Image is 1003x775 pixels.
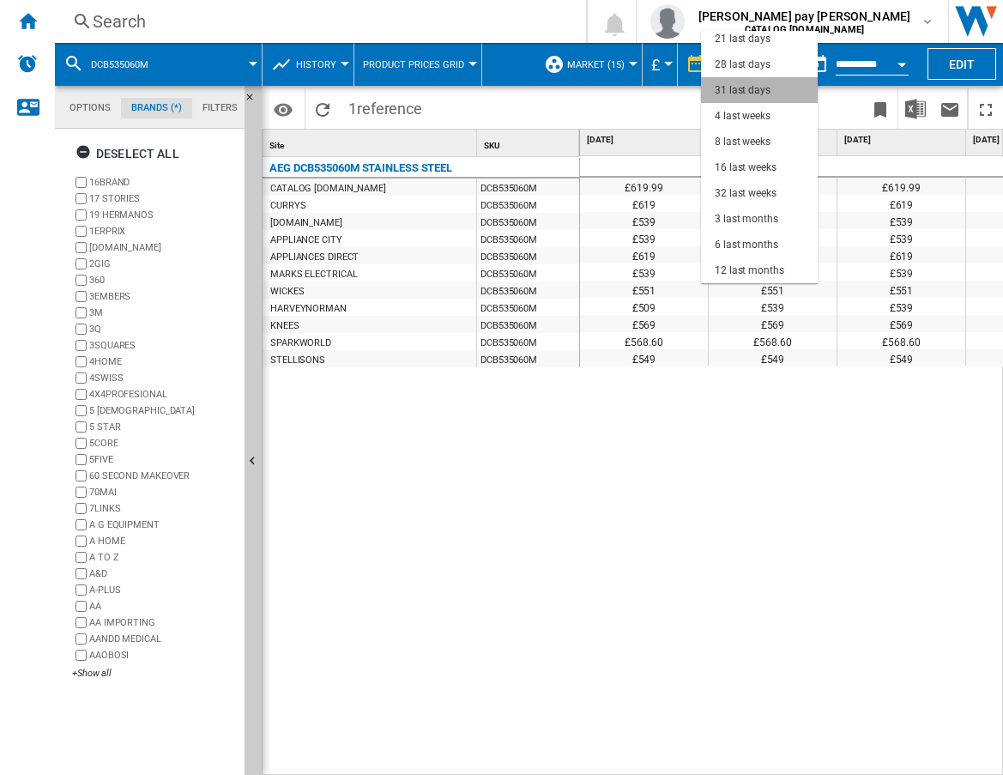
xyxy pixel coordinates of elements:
[715,238,778,252] div: 6 last months
[715,160,776,175] div: 16 last weeks
[715,83,770,98] div: 31 last days
[715,186,776,201] div: 32 last weeks
[715,32,770,46] div: 21 last days
[715,135,770,149] div: 8 last weeks
[715,109,770,124] div: 4 last weeks
[715,263,784,278] div: 12 last months
[715,212,778,227] div: 3 last months
[715,58,770,72] div: 28 last days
